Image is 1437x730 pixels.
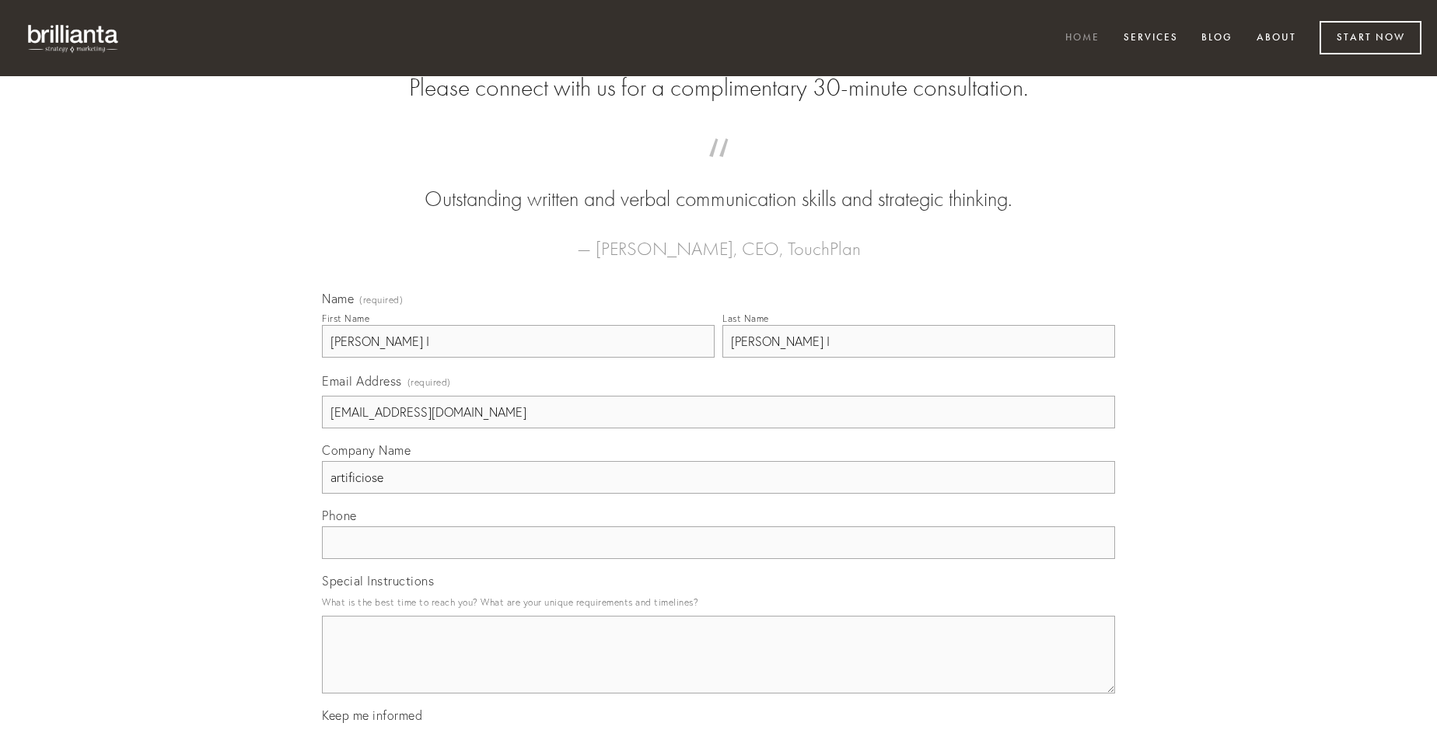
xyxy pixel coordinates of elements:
[1114,26,1188,51] a: Services
[16,16,132,61] img: brillianta - research, strategy, marketing
[322,313,369,324] div: First Name
[322,442,411,458] span: Company Name
[322,707,422,723] span: Keep me informed
[322,508,357,523] span: Phone
[1191,26,1243,51] a: Blog
[1320,21,1421,54] a: Start Now
[347,154,1090,184] span: “
[722,313,769,324] div: Last Name
[322,592,1115,613] p: What is the best time to reach you? What are your unique requirements and timelines?
[347,154,1090,215] blockquote: Outstanding written and verbal communication skills and strategic thinking.
[322,291,354,306] span: Name
[407,372,451,393] span: (required)
[322,73,1115,103] h2: Please connect with us for a complimentary 30-minute consultation.
[322,573,434,589] span: Special Instructions
[347,215,1090,264] figcaption: — [PERSON_NAME], CEO, TouchPlan
[1246,26,1306,51] a: About
[322,373,402,389] span: Email Address
[1055,26,1110,51] a: Home
[359,295,403,305] span: (required)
